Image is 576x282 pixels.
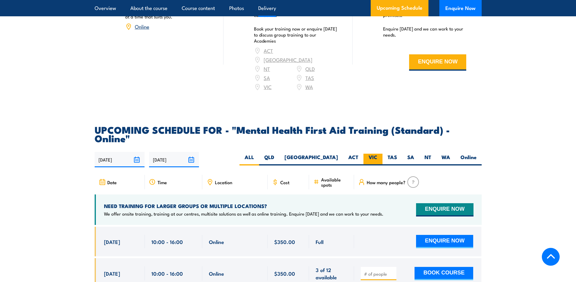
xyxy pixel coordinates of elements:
[104,270,120,277] span: [DATE]
[455,154,482,165] label: Online
[209,270,224,277] span: Online
[104,238,120,245] span: [DATE]
[364,271,394,277] input: # of people
[151,270,183,277] span: 10:00 - 16:00
[215,180,232,185] span: Location
[239,154,259,165] label: ALL
[419,154,436,165] label: NT
[280,180,289,185] span: Cost
[316,238,324,245] span: Full
[95,152,145,167] input: From date
[343,154,363,165] label: ACT
[158,180,167,185] span: Time
[104,211,383,217] p: We offer onsite training, training at our centres, multisite solutions as well as online training...
[104,203,383,209] h4: NEED TRAINING FOR LARGER GROUPS OR MULTIPLE LOCATIONS?
[149,152,199,167] input: To date
[107,180,117,185] span: Date
[415,267,473,280] button: BOOK COURSE
[135,23,149,30] a: Online
[254,26,337,44] p: Book your training now or enquire [DATE] to discuss group training to our Academies
[363,154,382,165] label: VIC
[316,266,347,280] span: 3 of 12 available
[416,235,473,248] button: ENQUIRE NOW
[382,154,402,165] label: TAS
[402,154,419,165] label: SA
[209,238,224,245] span: Online
[321,177,350,187] span: Available spots
[279,154,343,165] label: [GEOGRAPHIC_DATA]
[259,154,279,165] label: QLD
[367,180,405,185] span: How many people?
[409,54,466,71] button: ENQUIRE NOW
[274,238,295,245] span: $350.00
[274,270,295,277] span: $350.00
[436,154,455,165] label: WA
[151,238,183,245] span: 10:00 - 16:00
[416,203,473,216] button: ENQUIRE NOW
[383,26,467,38] p: Enquire [DATE] and we can work to your needs.
[95,125,482,142] h2: UPCOMING SCHEDULE FOR - "Mental Health First Aid Training (Standard) - Online"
